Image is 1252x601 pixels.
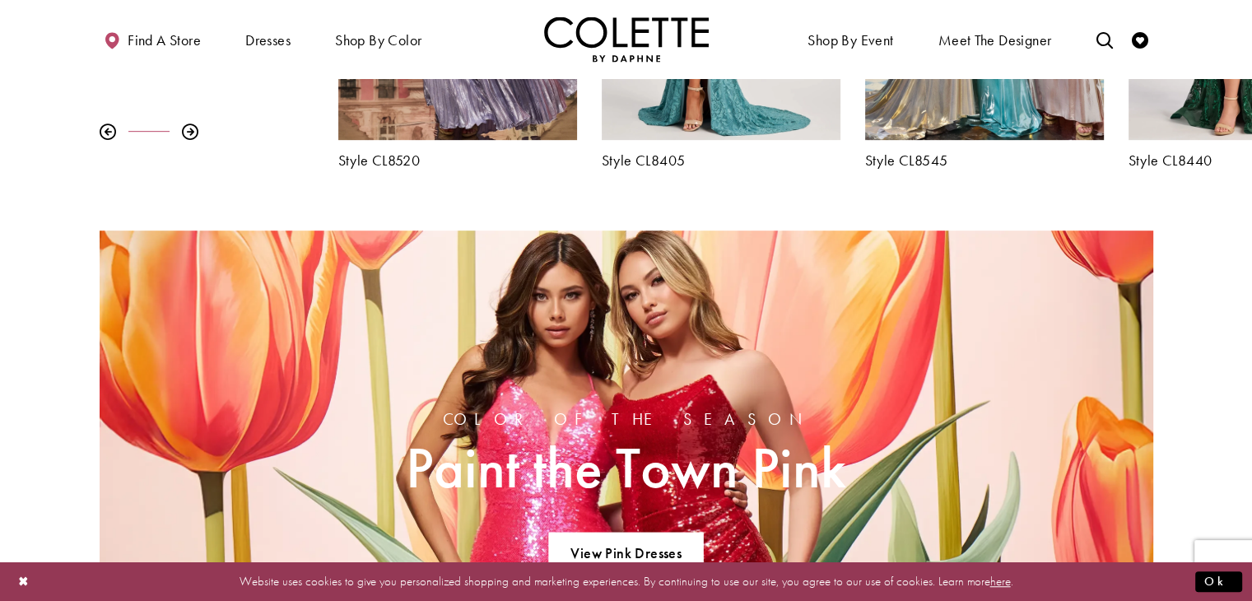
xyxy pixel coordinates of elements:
[934,16,1056,62] a: Meet the designer
[602,152,840,169] a: Style CL8405
[241,16,295,62] span: Dresses
[938,32,1052,49] span: Meet the designer
[119,571,1133,593] p: Website uses cookies to give you personalized shopping and marketing experiences. By continuing t...
[803,16,897,62] span: Shop By Event
[1091,16,1116,62] a: Toggle search
[808,32,893,49] span: Shop By Event
[544,16,709,62] img: Colette by Daphne
[549,533,703,574] a: View Pink Dresses
[1128,16,1152,62] a: Check Wishlist
[335,32,421,49] span: Shop by color
[865,152,1104,169] a: Style CL8545
[245,32,291,49] span: Dresses
[10,567,38,596] button: Close Dialog
[406,410,846,428] span: Color of the Season
[406,436,846,500] span: Paint the Town Pink
[990,573,1011,589] a: here
[338,152,577,169] a: Style CL8520
[1195,571,1242,592] button: Submit Dialog
[331,16,426,62] span: Shop by color
[544,16,709,62] a: Visit Home Page
[128,32,201,49] span: Find a store
[100,16,205,62] a: Find a store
